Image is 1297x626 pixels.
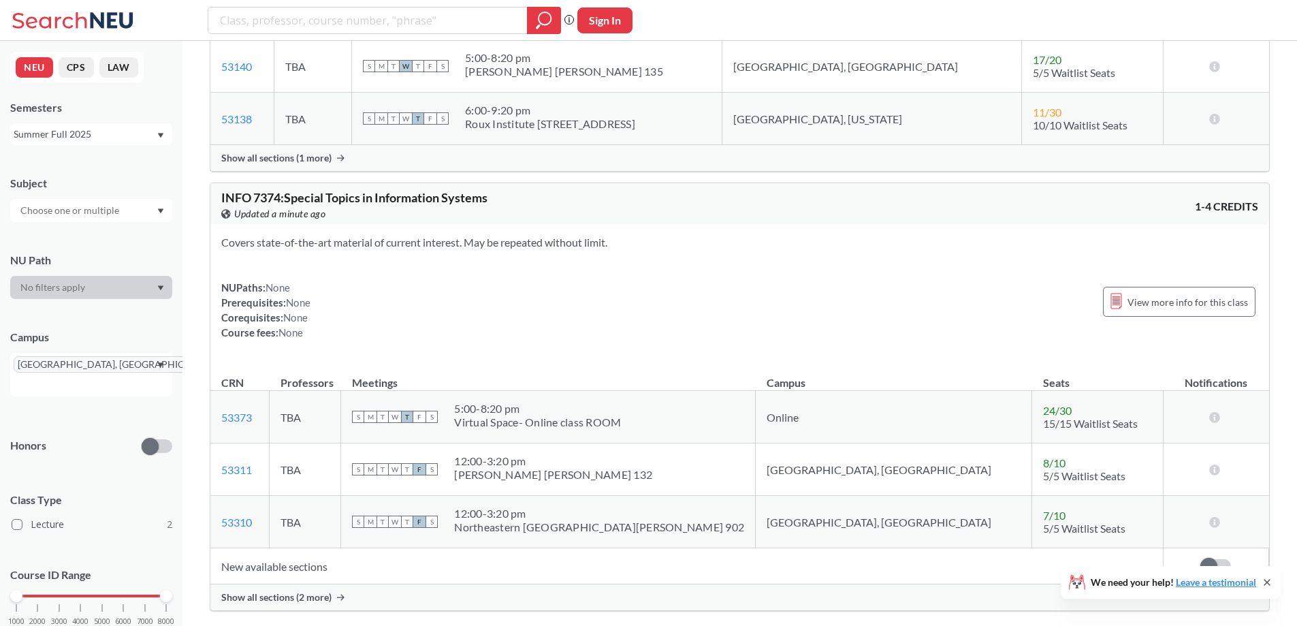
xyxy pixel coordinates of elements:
[219,9,517,32] input: Class, professor, course number, "phrase"
[377,463,389,475] span: T
[1043,417,1138,430] span: 15/15 Waitlist Seats
[1032,362,1163,391] th: Seats
[59,57,94,78] button: CPS
[210,145,1269,171] div: Show all sections (1 more)
[221,112,252,125] a: 53138
[115,618,131,625] span: 6000
[10,199,172,222] div: Dropdown arrow
[274,93,352,145] td: TBA
[99,57,138,78] button: LAW
[270,362,341,391] th: Professors
[375,60,387,72] span: M
[1033,53,1061,66] span: 17 / 20
[389,516,401,528] span: W
[210,584,1269,610] div: Show all sections (2 more)
[137,618,153,625] span: 7000
[1033,106,1061,119] span: 11 / 30
[10,330,172,345] div: Campus
[51,618,67,625] span: 3000
[756,391,1032,443] td: Online
[389,463,401,475] span: W
[756,362,1032,391] th: Campus
[756,443,1032,496] td: [GEOGRAPHIC_DATA], [GEOGRAPHIC_DATA]
[363,112,375,125] span: S
[454,416,621,429] div: Virtual Space- Online class ROOM
[10,253,172,268] div: NU Path
[352,463,364,475] span: S
[10,438,46,454] p: Honors
[10,567,172,583] p: Course ID Range
[377,411,389,423] span: T
[454,507,744,520] div: 12:00 - 3:20 pm
[8,618,25,625] span: 1000
[1091,578,1256,587] span: We need your help!
[14,356,230,373] span: [GEOGRAPHIC_DATA], [GEOGRAPHIC_DATA]X to remove pill
[10,276,172,299] div: Dropdown arrow
[454,402,621,416] div: 5:00 - 8:20 pm
[756,496,1032,548] td: [GEOGRAPHIC_DATA], [GEOGRAPHIC_DATA]
[270,496,341,548] td: TBA
[1043,509,1066,522] span: 7 / 10
[577,7,633,33] button: Sign In
[1043,469,1125,482] span: 5/5 Waitlist Seats
[400,60,412,72] span: W
[454,454,652,468] div: 12:00 - 3:20 pm
[412,60,424,72] span: T
[454,520,744,534] div: Northeastern [GEOGRAPHIC_DATA][PERSON_NAME] 902
[221,375,244,390] div: CRN
[12,516,172,533] label: Lecture
[167,517,172,532] span: 2
[722,40,1021,93] td: [GEOGRAPHIC_DATA], [GEOGRAPHIC_DATA]
[424,112,436,125] span: F
[286,296,310,309] span: None
[94,618,110,625] span: 5000
[10,176,172,191] div: Subject
[10,492,172,507] span: Class Type
[389,411,401,423] span: W
[424,60,436,72] span: F
[465,104,635,117] div: 6:00 - 9:20 pm
[454,468,652,482] div: [PERSON_NAME] [PERSON_NAME] 132
[1033,66,1115,79] span: 5/5 Waitlist Seats
[1033,119,1127,131] span: 10/10 Waitlist Seats
[283,311,308,324] span: None
[14,202,128,219] input: Choose one or multiple
[157,133,164,138] svg: Dropdown arrow
[1163,362,1268,391] th: Notifications
[1043,404,1072,417] span: 24 / 30
[377,516,389,528] span: T
[278,326,303,339] span: None
[158,618,174,625] span: 8000
[14,127,156,142] div: Summer Full 2025
[375,112,387,125] span: M
[1195,199,1258,214] span: 1-4 CREDITS
[266,281,290,294] span: None
[536,11,552,30] svg: magnifying glass
[436,112,449,125] span: S
[413,411,426,423] span: F
[157,362,164,368] svg: Dropdown arrow
[363,60,375,72] span: S
[29,618,46,625] span: 2000
[72,618,89,625] span: 4000
[426,463,438,475] span: S
[364,411,377,423] span: M
[10,100,172,115] div: Semesters
[400,112,412,125] span: W
[527,7,561,34] div: magnifying glass
[10,123,172,145] div: Summer Full 2025Dropdown arrow
[270,391,341,443] td: TBA
[465,117,635,131] div: Roux Institute [STREET_ADDRESS]
[10,353,172,396] div: [GEOGRAPHIC_DATA], [GEOGRAPHIC_DATA]X to remove pillDropdown arrow
[221,280,310,340] div: NUPaths: Prerequisites: Corequisites: Course fees:
[221,411,252,424] a: 53373
[221,60,252,73] a: 53140
[465,51,663,65] div: 5:00 - 8:20 pm
[1127,294,1248,311] span: View more info for this class
[221,235,1258,250] section: Covers state-of-the-art material of current interest. May be repeated without limit.
[157,285,164,291] svg: Dropdown arrow
[436,60,449,72] span: S
[352,411,364,423] span: S
[364,516,377,528] span: M
[221,152,332,164] span: Show all sections (1 more)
